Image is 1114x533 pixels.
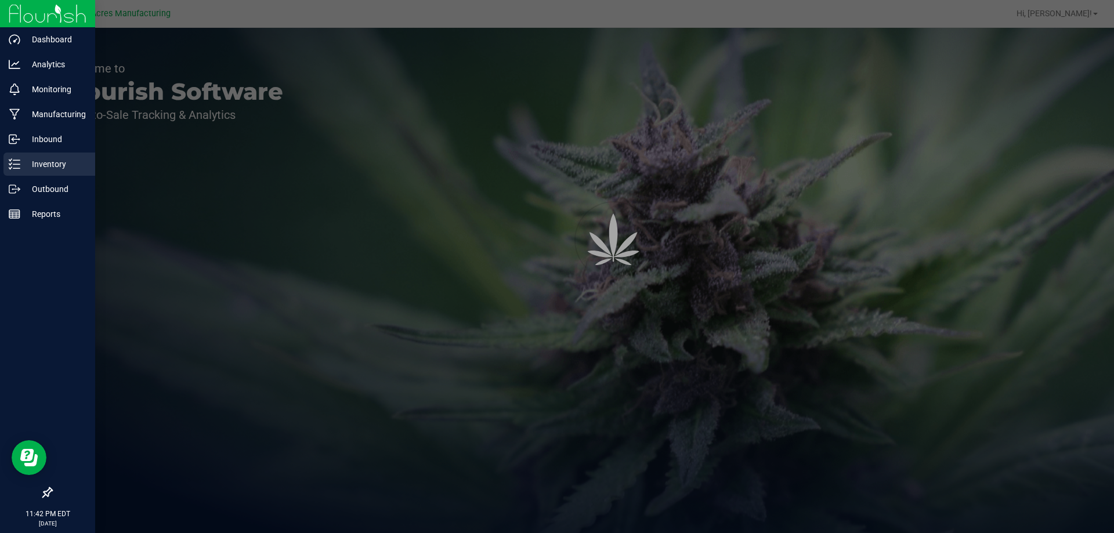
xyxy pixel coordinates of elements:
[20,157,90,171] p: Inventory
[20,132,90,146] p: Inbound
[9,158,20,170] inline-svg: Inventory
[9,108,20,120] inline-svg: Manufacturing
[20,207,90,221] p: Reports
[12,440,46,475] iframe: Resource center
[20,32,90,46] p: Dashboard
[20,107,90,121] p: Manufacturing
[9,208,20,220] inline-svg: Reports
[9,133,20,145] inline-svg: Inbound
[9,34,20,45] inline-svg: Dashboard
[20,57,90,71] p: Analytics
[9,84,20,95] inline-svg: Monitoring
[9,183,20,195] inline-svg: Outbound
[9,59,20,70] inline-svg: Analytics
[5,519,90,528] p: [DATE]
[20,182,90,196] p: Outbound
[20,82,90,96] p: Monitoring
[5,509,90,519] p: 11:42 PM EDT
